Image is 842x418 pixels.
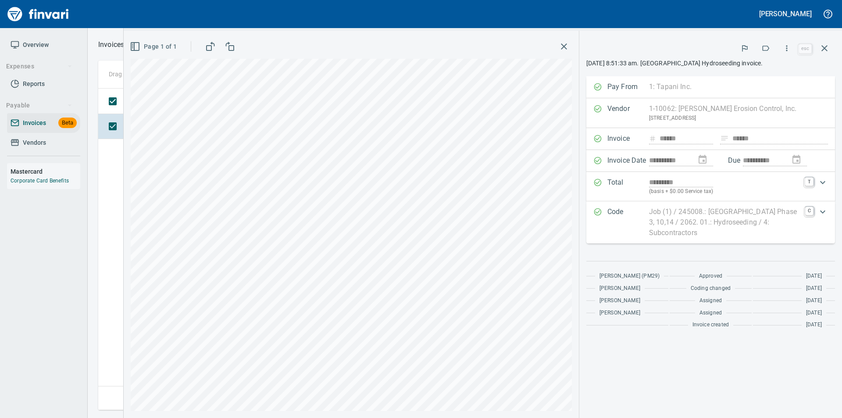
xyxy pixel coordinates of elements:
p: (basis + $0.00 Service tax) [649,187,799,196]
span: Expenses [6,61,72,72]
span: Invoices [23,118,46,129]
button: Page 1 of 1 [128,39,180,55]
span: [DATE] [806,284,822,293]
span: [PERSON_NAME] [599,297,640,305]
span: Payable [6,100,72,111]
span: Approved [699,272,722,281]
div: Expand [586,201,835,243]
button: Labels [756,39,775,58]
span: Assigned [699,309,722,318]
a: InvoicesBeta [7,113,80,133]
span: [DATE] [806,272,822,281]
a: Overview [7,35,80,55]
a: Vendors [7,133,80,153]
a: Corporate Card Benefits [11,178,69,184]
span: [DATE] [806,309,822,318]
a: C [805,207,813,215]
span: Close invoice [796,38,835,59]
span: Overview [23,39,49,50]
button: Expenses [3,58,76,75]
a: esc [799,44,812,54]
button: Payable [3,97,76,114]
img: Finvari [5,4,71,25]
span: Invoice created [692,321,729,329]
a: Reports [7,74,80,94]
h6: Mastercard [11,167,80,176]
span: Page 1 of 1 [132,41,177,52]
button: [PERSON_NAME] [757,7,814,21]
button: More [777,39,796,58]
p: Job (1) / 245008.: [GEOGRAPHIC_DATA] Phase 3, 10,14 / 2062. 01.: Hydroseeding / 4: Subcontractors [649,207,800,238]
span: [PERSON_NAME] (PM29) [599,272,660,281]
span: Vendors [23,137,46,148]
nav: breadcrumb [98,39,124,50]
p: Total [607,177,649,196]
a: T [805,177,813,186]
span: [DATE] [806,321,822,329]
span: Reports [23,79,45,89]
span: [PERSON_NAME] [599,309,640,318]
div: Expand [586,172,835,201]
button: Flag [735,39,754,58]
span: Assigned [699,297,722,305]
span: Beta [58,118,77,128]
span: [PERSON_NAME] [599,284,640,293]
p: Code [607,207,649,238]
p: [DATE] 8:51:33 am. [GEOGRAPHIC_DATA] Hydroseeding invoice. [586,59,835,68]
h5: [PERSON_NAME] [759,9,812,18]
span: [DATE] [806,297,822,305]
p: Invoices [98,39,124,50]
p: Drag a column heading here to group the table [109,70,237,79]
span: Coding changed [691,284,731,293]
